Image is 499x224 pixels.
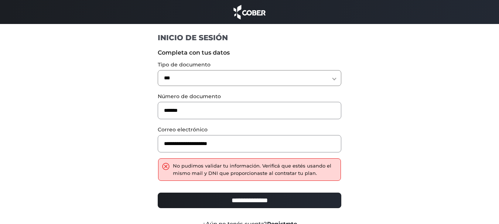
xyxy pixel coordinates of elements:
[158,48,341,57] label: Completa con tus datos
[158,93,341,100] label: Número de documento
[158,126,341,134] label: Correo electrónico
[158,33,341,42] h1: INICIO DE SESIÓN
[232,4,268,20] img: cober_marca.png
[158,61,341,69] label: Tipo de documento
[173,162,337,177] div: No pudimos validar tu información. Verificá que estés usando el mismo mail y DNI que proporcionas...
